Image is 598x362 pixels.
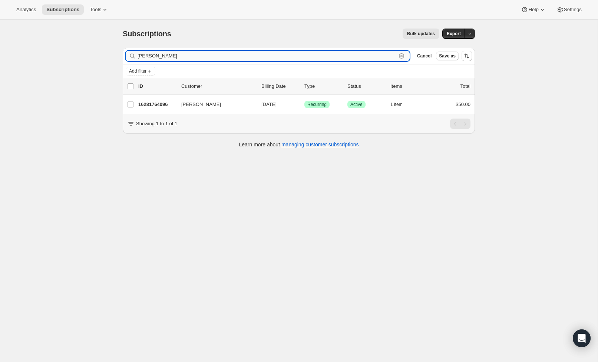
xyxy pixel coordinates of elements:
[390,83,427,90] div: Items
[12,4,40,15] button: Analytics
[552,4,586,15] button: Settings
[138,99,470,110] div: 16281764096[PERSON_NAME][DATE]SuccessRecurringSuccessActive1 item$50.00
[573,329,591,347] div: Open Intercom Messenger
[123,30,171,38] span: Subscriptions
[129,68,146,74] span: Add filter
[436,52,459,60] button: Save as
[398,52,405,60] button: Clear
[16,7,36,13] span: Analytics
[462,51,472,61] button: Sort the results
[138,101,175,108] p: 16281764096
[407,31,435,37] span: Bulk updates
[136,120,177,127] p: Showing 1 to 1 of 1
[403,29,439,39] button: Bulk updates
[414,52,435,60] button: Cancel
[439,53,456,59] span: Save as
[390,99,411,110] button: 1 item
[417,53,432,59] span: Cancel
[347,83,384,90] p: Status
[85,4,113,15] button: Tools
[90,7,101,13] span: Tools
[516,4,550,15] button: Help
[564,7,582,13] span: Settings
[138,83,470,90] div: IDCustomerBilling DateTypeStatusItemsTotal
[46,7,79,13] span: Subscriptions
[138,83,175,90] p: ID
[450,119,470,129] nav: Pagination
[447,31,461,37] span: Export
[281,142,359,147] a: managing customer subscriptions
[239,141,359,148] p: Learn more about
[442,29,465,39] button: Export
[350,102,363,107] span: Active
[261,102,277,107] span: [DATE]
[304,83,341,90] div: Type
[390,102,403,107] span: 1 item
[307,102,327,107] span: Recurring
[177,99,251,110] button: [PERSON_NAME]
[456,102,470,107] span: $50.00
[181,101,221,108] span: [PERSON_NAME]
[460,83,470,90] p: Total
[138,51,396,61] input: Filter subscribers
[126,67,155,76] button: Add filter
[181,83,255,90] p: Customer
[42,4,84,15] button: Subscriptions
[261,83,298,90] p: Billing Date
[528,7,538,13] span: Help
